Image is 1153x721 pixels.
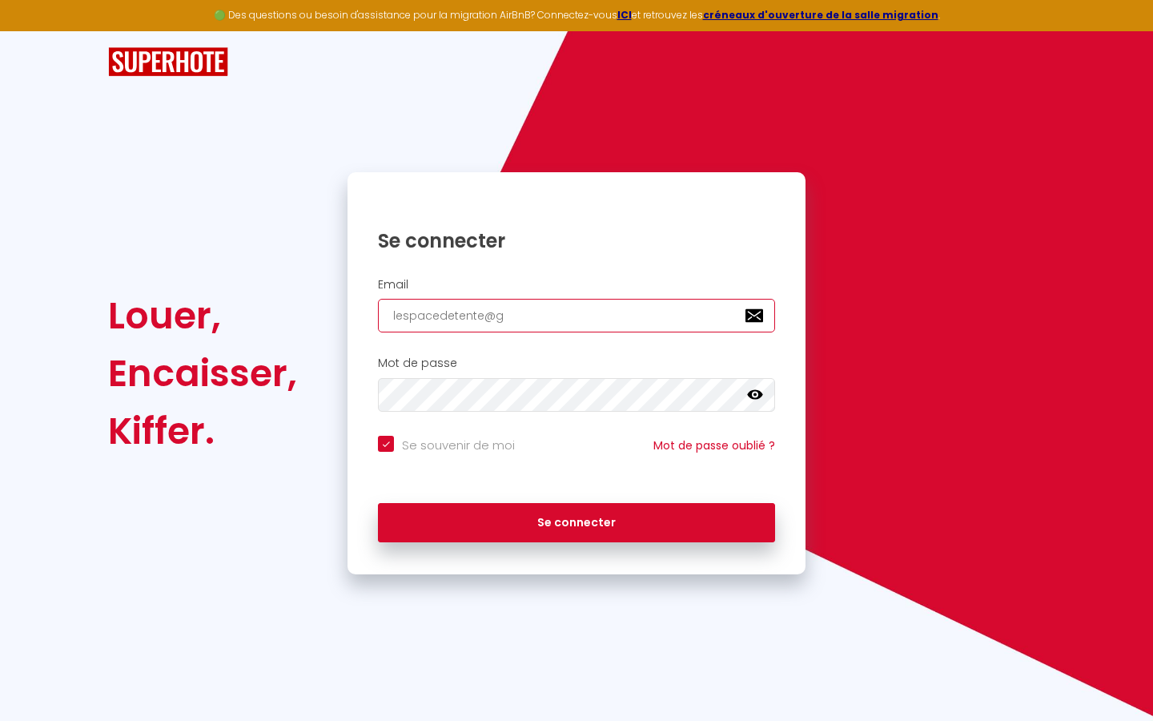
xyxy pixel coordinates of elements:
[378,299,775,332] input: Ton Email
[378,356,775,370] h2: Mot de passe
[703,8,938,22] a: créneaux d'ouverture de la salle migration
[378,228,775,253] h1: Se connecter
[108,287,297,344] div: Louer,
[108,47,228,77] img: SuperHote logo
[108,344,297,402] div: Encaisser,
[653,437,775,453] a: Mot de passe oublié ?
[13,6,61,54] button: Ouvrir le widget de chat LiveChat
[378,503,775,543] button: Se connecter
[378,278,775,292] h2: Email
[617,8,632,22] a: ICI
[108,402,297,460] div: Kiffer.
